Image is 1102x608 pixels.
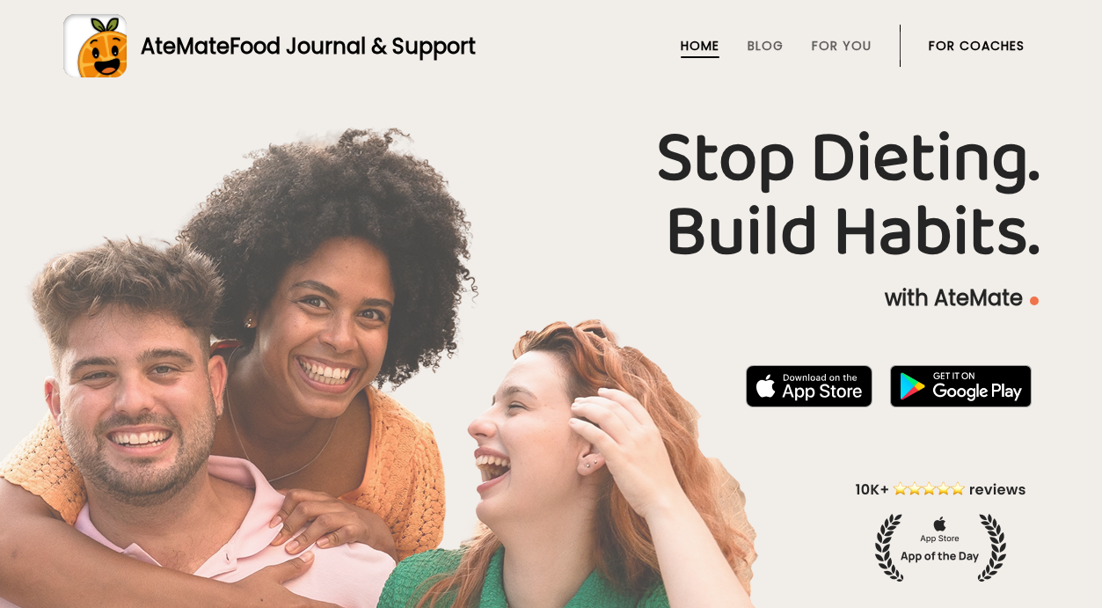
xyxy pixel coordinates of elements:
[890,365,1032,407] img: badge-download-google.png
[681,39,719,53] a: Home
[127,31,476,62] div: AteMate
[63,122,1039,270] h1: Stop Dieting. Build Habits.
[63,284,1039,312] p: with AteMate
[843,479,1039,582] img: home-hero-appoftheday.png
[63,14,1039,77] a: AteMateFood Journal & Support
[230,32,476,61] span: Food Journal & Support
[812,39,872,53] a: For You
[748,39,784,53] a: Blog
[746,365,872,407] img: badge-download-apple.svg
[929,39,1025,53] a: For Coaches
